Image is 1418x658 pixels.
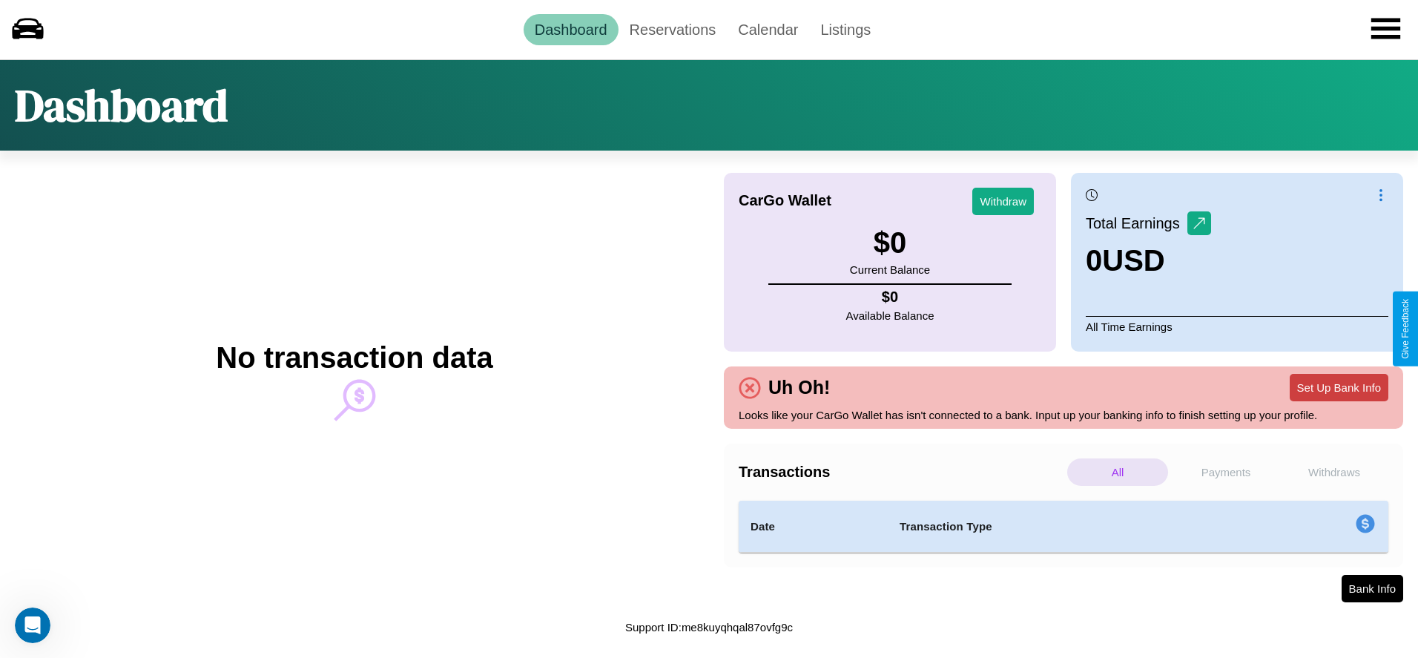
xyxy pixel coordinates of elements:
[619,14,728,45] a: Reservations
[727,14,809,45] a: Calendar
[1067,458,1168,486] p: All
[739,501,1388,553] table: simple table
[15,608,50,643] iframe: Intercom live chat
[15,75,228,136] h1: Dashboard
[1284,458,1385,486] p: Withdraws
[1400,299,1411,359] div: Give Feedback
[809,14,882,45] a: Listings
[761,377,837,398] h4: Uh Oh!
[850,260,930,280] p: Current Balance
[846,306,934,326] p: Available Balance
[1175,458,1276,486] p: Payments
[850,226,930,260] h3: $ 0
[524,14,619,45] a: Dashboard
[625,617,793,637] p: Support ID: me8kuyqhqal87ovfg9c
[972,188,1034,215] button: Withdraw
[1086,210,1187,237] p: Total Earnings
[1086,244,1211,277] h3: 0 USD
[751,518,876,536] h4: Date
[739,405,1388,425] p: Looks like your CarGo Wallet has isn't connected to a bank. Input up your banking info to finish ...
[216,341,492,375] h2: No transaction data
[1086,316,1388,337] p: All Time Earnings
[1290,374,1388,401] button: Set Up Bank Info
[739,192,831,209] h4: CarGo Wallet
[1342,575,1403,602] button: Bank Info
[846,289,934,306] h4: $ 0
[739,464,1063,481] h4: Transactions
[900,518,1235,536] h4: Transaction Type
